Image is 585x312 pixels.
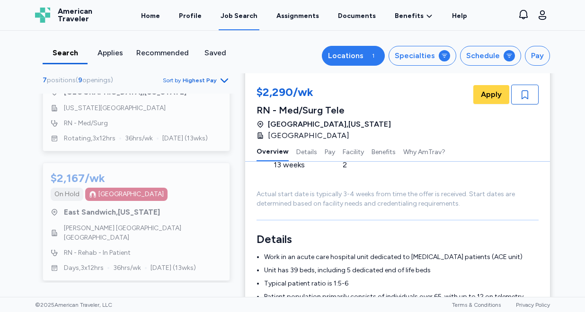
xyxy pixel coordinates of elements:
[466,50,500,61] div: Schedule
[35,8,50,23] img: Logo
[322,46,385,66] button: Locations1
[64,224,222,243] span: [PERSON_NAME] [GEOGRAPHIC_DATA] [GEOGRAPHIC_DATA]
[473,85,509,104] button: Apply
[64,207,160,218] span: East Sandwich , [US_STATE]
[82,76,111,84] span: openings
[51,171,105,186] div: $2,167/wk
[43,76,47,84] span: 7
[257,232,539,247] h3: Details
[163,77,181,84] span: Sort by
[64,134,115,143] span: Rotating , 3 x 12 hrs
[257,104,391,117] div: RN - Med/Surg Tele
[481,89,502,100] span: Apply
[219,1,259,30] a: Job Search
[47,76,76,84] span: positions
[296,141,317,161] button: Details
[268,130,349,141] span: [GEOGRAPHIC_DATA]
[516,302,550,308] a: Privacy Policy
[395,50,435,61] div: Specialties
[54,190,80,199] div: On Hold
[264,279,539,288] li: Typical patient ratio is 1:5-6
[35,301,112,309] span: © 2025 American Traveler, LLC
[264,292,539,311] li: Patient population primarily consists of individuals over 65, with up to 12 on telemetry monitoring
[151,263,196,273] span: [DATE] ( 13 wks)
[264,252,539,262] li: Work in an acute care hospital unit dedicated to [MEDICAL_DATA] patients (ACE unit)
[389,46,456,66] button: Specialties
[46,47,84,59] div: Search
[64,104,166,113] span: [US_STATE][GEOGRAPHIC_DATA]
[98,190,164,199] div: [GEOGRAPHIC_DATA]
[343,159,389,171] div: 2
[64,119,108,128] span: RN - Med/Surg
[43,76,117,85] div: ( )
[525,46,550,66] button: Pay
[64,248,131,258] span: RN - Rehab - In Patient
[162,134,208,143] span: [DATE] ( 13 wks)
[196,47,234,59] div: Saved
[264,266,539,275] li: Unit has 39 beds, including 5 dedicated end of life beds
[136,47,189,59] div: Recommended
[328,50,363,61] div: Locations
[460,46,521,66] button: Schedule
[257,190,539,208] div: Actual start date is typically 3-4 weeks from time the offer is received. Start dates are determi...
[403,141,445,161] button: Why AmTrav?
[395,11,433,21] a: Benefits
[113,263,141,273] span: 36 hrs/wk
[343,141,364,161] button: Facility
[183,77,217,84] span: Highest Pay
[274,159,320,171] div: 13 weeks
[367,50,379,61] div: 1
[257,141,289,161] button: Overview
[257,85,391,102] div: $2,290/wk
[58,8,92,23] span: American Traveler
[163,75,230,86] button: Sort byHighest Pay
[372,141,396,161] button: Benefits
[221,11,257,21] div: Job Search
[91,47,129,59] div: Applies
[325,141,335,161] button: Pay
[125,134,153,143] span: 36 hrs/wk
[395,11,424,21] span: Benefits
[78,76,82,84] span: 9
[268,119,391,130] span: [GEOGRAPHIC_DATA] , [US_STATE]
[64,263,104,273] span: Days , 3 x 12 hrs
[452,302,501,308] a: Terms & Conditions
[531,50,544,61] div: Pay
